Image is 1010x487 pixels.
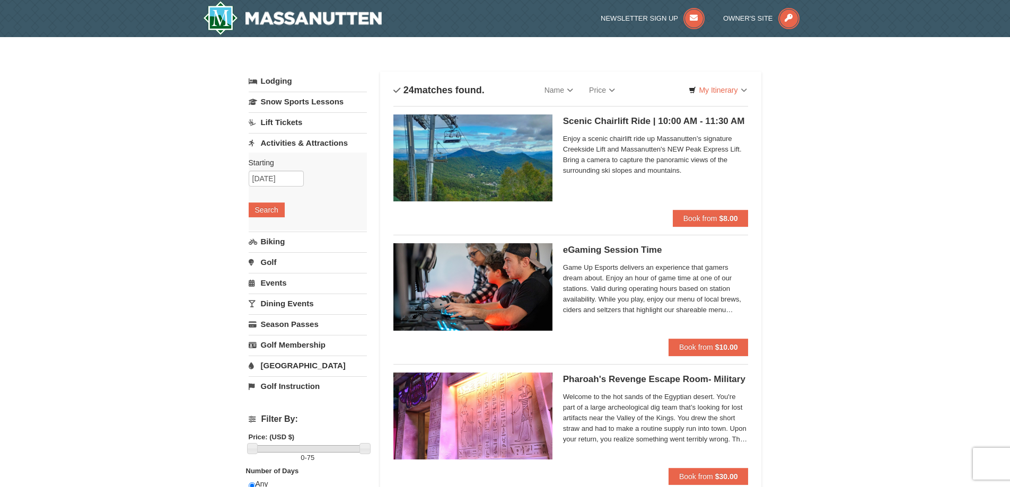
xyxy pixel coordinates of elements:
[563,262,749,315] span: Game Up Esports delivers an experience that gamers dream about. Enjoy an hour of game time at one...
[249,72,367,91] a: Lodging
[715,343,738,351] strong: $10.00
[563,134,749,176] span: Enjoy a scenic chairlift ride up Massanutten’s signature Creekside Lift and Massanutten's NEW Pea...
[563,245,749,255] h5: eGaming Session Time
[682,82,753,98] a: My Itinerary
[537,79,581,101] a: Name
[307,454,314,462] span: 75
[723,14,773,22] span: Owner's Site
[563,392,749,445] span: Welcome to the hot sands of the Egyptian desert. You're part of a large archeological dig team th...
[249,314,367,334] a: Season Passes
[249,202,285,217] button: Search
[601,14,705,22] a: Newsletter Sign Up
[249,376,367,396] a: Golf Instruction
[249,335,367,355] a: Golf Membership
[715,472,738,481] strong: $30.00
[679,343,713,351] span: Book from
[249,232,367,251] a: Biking
[393,114,552,201] img: 24896431-1-a2e2611b.jpg
[249,252,367,272] a: Golf
[249,112,367,132] a: Lift Tickets
[669,468,749,485] button: Book from $30.00
[249,157,359,168] label: Starting
[673,210,749,227] button: Book from $8.00
[249,273,367,293] a: Events
[249,433,295,441] strong: Price: (USD $)
[581,79,623,101] a: Price
[249,294,367,313] a: Dining Events
[723,14,800,22] a: Owner's Site
[203,1,382,35] img: Massanutten Resort Logo
[563,116,749,127] h5: Scenic Chairlift Ride | 10:00 AM - 11:30 AM
[393,243,552,330] img: 19664770-34-0b975b5b.jpg
[393,85,485,95] h4: matches found.
[249,92,367,111] a: Snow Sports Lessons
[249,133,367,153] a: Activities & Attractions
[563,374,749,385] h5: Pharoah's Revenge Escape Room- Military
[249,356,367,375] a: [GEOGRAPHIC_DATA]
[246,467,299,475] strong: Number of Days
[683,214,717,223] span: Book from
[669,339,749,356] button: Book from $10.00
[249,414,367,424] h4: Filter By:
[301,454,304,462] span: 0
[403,85,414,95] span: 24
[393,373,552,459] img: 6619913-410-20a124c9.jpg
[719,214,737,223] strong: $8.00
[679,472,713,481] span: Book from
[203,1,382,35] a: Massanutten Resort
[601,14,678,22] span: Newsletter Sign Up
[249,453,367,463] label: -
